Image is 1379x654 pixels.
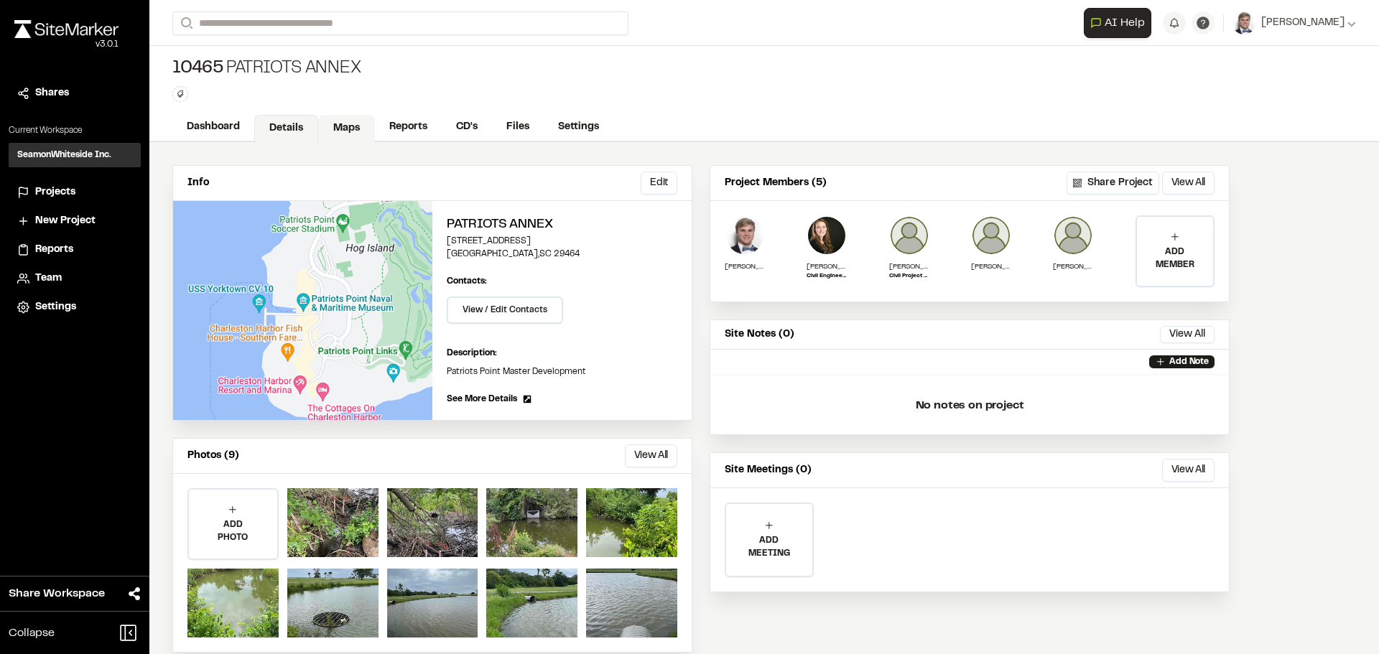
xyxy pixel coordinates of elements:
[447,393,517,406] span: See More Details
[447,215,677,235] h2: Patriots Annex
[889,261,929,272] p: [PERSON_NAME]
[1053,215,1093,256] img: Sean Gowen
[889,272,929,281] p: Civil Project Coordinator
[35,299,76,315] span: Settings
[971,215,1011,256] img: Brad Hinchberger
[1261,15,1345,31] span: [PERSON_NAME]
[447,365,677,378] p: Patriots Point Master Development
[172,57,361,80] div: Patriots Annex
[318,115,375,142] a: Maps
[172,57,223,80] span: 10465
[35,271,62,286] span: Team
[17,299,132,315] a: Settings
[35,242,73,258] span: Reports
[1232,11,1356,34] button: [PERSON_NAME]
[35,85,69,101] span: Shares
[447,275,487,288] p: Contacts:
[725,462,812,478] p: Site Meetings (0)
[187,448,239,464] p: Photos (9)
[9,124,141,137] p: Current Workspace
[1053,261,1093,272] p: [PERSON_NAME]
[9,585,105,602] span: Share Workspace
[1084,8,1151,38] button: Open AI Assistant
[447,248,677,261] p: [GEOGRAPHIC_DATA] , SC 29464
[725,215,765,256] img: Robert Jeter
[807,215,847,256] img: Abigail Richardson
[447,347,677,360] p: Description:
[889,215,929,256] img: Taylor Fletcher
[1162,459,1215,482] button: View All
[544,113,613,141] a: Settings
[1084,8,1157,38] div: Open AI Assistant
[442,113,492,141] a: CD's
[35,213,96,229] span: New Project
[725,261,765,272] p: [PERSON_NAME]
[189,518,277,544] p: ADD PHOTO
[35,184,75,200] span: Projects
[17,184,132,200] a: Projects
[447,296,563,324] button: View / Edit Contacts
[17,242,132,258] a: Reports
[1232,11,1255,34] img: User
[725,175,827,191] p: Project Members (5)
[971,261,1011,272] p: [PERSON_NAME]
[1169,355,1209,368] p: Add Note
[1105,14,1145,32] span: AI Help
[254,115,318,142] a: Details
[172,113,254,141] a: Dashboard
[1162,172,1215,195] button: View All
[1137,246,1213,271] p: ADD MEMBER
[722,383,1217,429] p: No notes on project
[17,85,132,101] a: Shares
[625,444,677,467] button: View All
[9,625,55,642] span: Collapse
[187,175,209,191] p: Info
[641,172,677,195] button: Edit
[447,235,677,248] p: [STREET_ADDRESS]
[172,86,188,102] button: Edit Tags
[725,327,794,342] p: Site Notes (0)
[807,272,847,281] p: Civil Engineering Project Manager
[1067,172,1159,195] button: Share Project
[172,11,198,35] button: Search
[14,38,119,51] div: Oh geez...please don't...
[14,20,119,38] img: rebrand.png
[807,261,847,272] p: [PERSON_NAME]
[492,113,544,141] a: Files
[726,534,812,560] p: ADD MEETING
[1160,326,1215,343] button: View All
[17,213,132,229] a: New Project
[17,149,111,162] h3: SeamonWhiteside Inc.
[375,113,442,141] a: Reports
[17,271,132,286] a: Team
